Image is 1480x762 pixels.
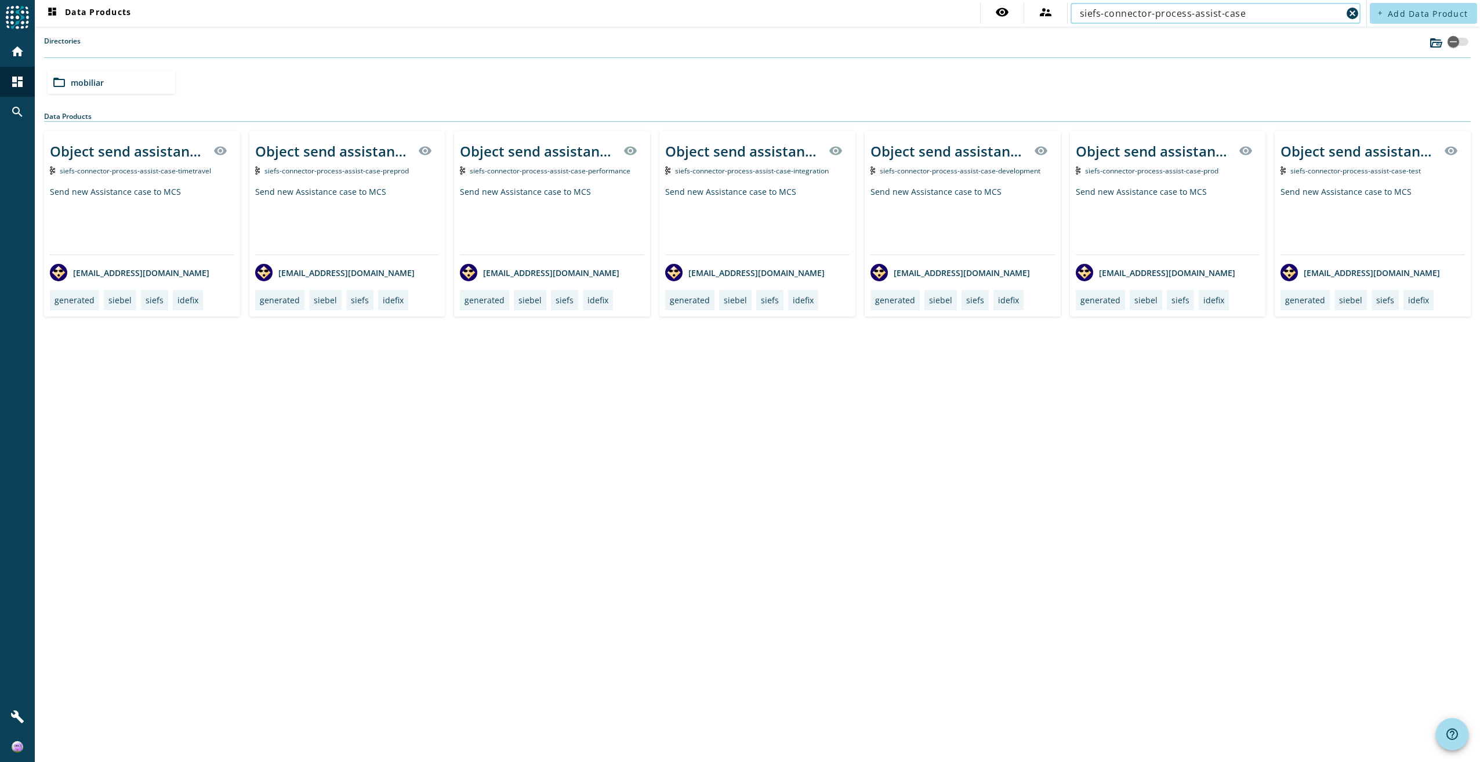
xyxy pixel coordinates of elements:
div: idefix [1203,295,1224,306]
img: avatar [870,264,888,281]
div: generated [670,295,710,306]
img: avatar [1281,264,1298,281]
div: siefs [966,295,984,306]
mat-icon: visibility [213,144,227,158]
input: Search (% or * for wildcards) [1080,6,1342,20]
div: siebel [1134,295,1158,306]
div: generated [875,295,915,306]
div: Object send assistance case _stage_ [870,141,1027,161]
mat-icon: help_outline [1445,727,1459,741]
div: idefix [998,295,1019,306]
img: 8095afe4fe4590e32c64a92f55fa224c [12,741,23,753]
img: avatar [255,264,273,281]
span: Kafka Topic: siefs-connector-process-assist-case-performance [470,166,630,176]
div: generated [1080,295,1120,306]
button: Add Data Product [1370,3,1477,24]
span: Kafka Topic: siefs-connector-process-assist-case-development [880,166,1040,176]
div: Data Products [44,111,1471,122]
span: Kafka Topic: siefs-connector-process-assist-case-integration [675,166,829,176]
mat-icon: folder_open [52,75,66,89]
div: siefs [1171,295,1189,306]
mat-icon: visibility [1239,144,1253,158]
div: siefs [351,295,369,306]
img: Kafka Topic: siefs-connector-process-assist-case-development [870,166,876,175]
div: siefs [761,295,779,306]
div: [EMAIL_ADDRESS][DOMAIN_NAME] [255,264,415,281]
div: siebel [724,295,747,306]
img: avatar [1076,264,1093,281]
div: idefix [793,295,814,306]
div: idefix [587,295,608,306]
img: Kafka Topic: siefs-connector-process-assist-case-preprod [255,166,260,175]
span: Data Products [45,6,131,20]
div: siefs [556,295,574,306]
div: Send new Assistance case to MCS [870,186,1055,255]
div: siebel [1339,295,1362,306]
mat-icon: visibility [1034,144,1048,158]
div: generated [55,295,95,306]
button: Data Products [41,3,136,24]
mat-icon: home [10,45,24,59]
img: Kafka Topic: siefs-connector-process-assist-case-integration [665,166,670,175]
div: idefix [177,295,198,306]
div: [EMAIL_ADDRESS][DOMAIN_NAME] [460,264,619,281]
mat-icon: dashboard [10,75,24,89]
div: Object send assistance case _stage_ [255,141,412,161]
div: siebel [108,295,132,306]
mat-icon: search [10,105,24,119]
img: spoud-logo.svg [6,6,29,29]
img: Kafka Topic: siefs-connector-process-assist-case-prod [1076,166,1081,175]
span: Kafka Topic: siefs-connector-process-assist-case-test [1290,166,1421,176]
span: Add Data Product [1388,8,1468,19]
div: siefs [1376,295,1394,306]
div: [EMAIL_ADDRESS][DOMAIN_NAME] [870,264,1030,281]
div: Send new Assistance case to MCS [1281,186,1465,255]
div: generated [260,295,300,306]
button: Clear [1344,5,1361,21]
span: Kafka Topic: siefs-connector-process-assist-case-preprod [264,166,409,176]
div: Send new Assistance case to MCS [1076,186,1260,255]
img: avatar [460,264,477,281]
mat-icon: build [10,710,24,724]
mat-icon: dashboard [45,6,59,20]
img: Kafka Topic: siefs-connector-process-assist-case-test [1281,166,1286,175]
span: Kafka Topic: siefs-connector-process-assist-case-prod [1085,166,1218,176]
div: Object send assistance case _stage_ [1076,141,1232,161]
img: avatar [50,264,67,281]
div: [EMAIL_ADDRESS][DOMAIN_NAME] [1281,264,1440,281]
mat-icon: visibility [829,144,843,158]
div: [EMAIL_ADDRESS][DOMAIN_NAME] [1076,264,1235,281]
div: [EMAIL_ADDRESS][DOMAIN_NAME] [665,264,825,281]
span: mobiliar [71,77,104,88]
div: siebel [314,295,337,306]
div: Object send assistance case _stage_ [460,141,616,161]
div: Object send assistance case _stage_ [50,141,206,161]
img: Kafka Topic: siefs-connector-process-assist-case-performance [460,166,465,175]
div: Send new Assistance case to MCS [460,186,644,255]
div: [EMAIL_ADDRESS][DOMAIN_NAME] [50,264,209,281]
div: generated [1285,295,1325,306]
mat-icon: visibility [995,5,1009,19]
mat-icon: visibility [418,144,432,158]
div: Send new Assistance case to MCS [665,186,850,255]
div: siebel [518,295,542,306]
div: Object send assistance case _stage_ [665,141,822,161]
mat-icon: add [1377,10,1383,16]
div: idefix [1408,295,1429,306]
mat-icon: visibility [1444,144,1458,158]
div: siebel [929,295,952,306]
mat-icon: cancel [1345,6,1359,20]
span: Kafka Topic: siefs-connector-process-assist-case-timetravel [60,166,211,176]
div: idefix [383,295,404,306]
img: Kafka Topic: siefs-connector-process-assist-case-timetravel [50,166,55,175]
div: siefs [146,295,164,306]
label: Directories [44,36,81,57]
div: Object send assistance case _stage_ [1281,141,1437,161]
mat-icon: visibility [623,144,637,158]
div: Send new Assistance case to MCS [50,186,234,255]
div: Send new Assistance case to MCS [255,186,440,255]
div: generated [465,295,505,306]
mat-icon: supervisor_account [1039,5,1053,19]
img: avatar [665,264,683,281]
